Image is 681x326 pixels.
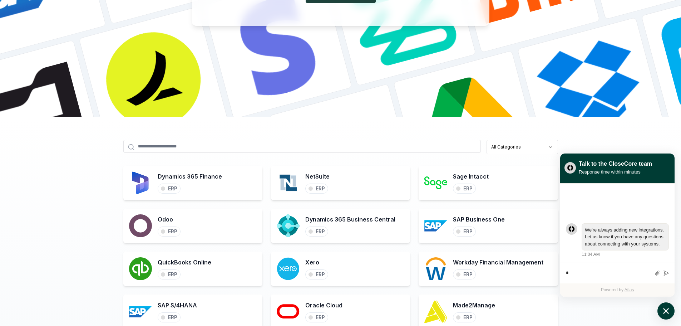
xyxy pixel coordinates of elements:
[168,314,177,321] div: ERP
[158,215,181,224] h3: Odoo
[158,172,222,181] h3: Dynamics 365 Finance
[316,314,325,321] div: ERP
[585,227,666,248] div: atlas-message-text
[566,267,669,280] div: atlas-composer
[560,154,675,297] div: atlas-window
[316,271,325,278] div: ERP
[305,172,330,181] h3: NetSuite
[316,228,325,235] div: ERP
[453,258,543,267] h3: Workday Financial Management
[424,171,447,194] img: Sage Intacct logo
[129,171,152,194] img: Dynamics 365 Finance logo
[168,271,177,278] div: ERP
[560,184,675,297] div: atlas-ticket
[566,223,669,258] div: atlas-message
[453,172,489,181] h3: Sage Intacct
[582,251,600,258] div: 11:04 AM
[316,185,325,192] div: ERP
[158,301,197,310] h3: SAP S/4HANA
[566,223,577,235] div: atlas-message-author-avatar
[158,258,211,267] h3: QuickBooks Online
[582,223,669,258] div: Thursday, September 11, 11:04 AM
[453,301,495,310] h3: Made2Manage
[463,314,473,321] div: ERP
[129,257,152,280] img: QuickBooks Online logo
[277,171,300,194] img: NetSuite logo
[463,271,473,278] div: ERP
[129,300,152,323] img: SAP S/4HANA logo
[579,160,652,168] div: Talk to the CloseCore team
[564,162,576,174] img: yblje5SQxOoZuw2TcITt_icon.png
[579,168,652,176] div: Response time within minutes
[305,258,328,267] h3: Xero
[625,287,634,292] a: Atlas
[453,215,505,224] h3: SAP Business One
[277,214,300,237] img: Dynamics 365 Business Central logo
[305,215,395,224] h3: Dynamics 365 Business Central
[129,214,152,237] img: Odoo logo
[463,185,473,192] div: ERP
[168,185,177,192] div: ERP
[424,257,447,280] img: Workday Financial Management logo
[463,228,473,235] div: ERP
[277,257,300,280] img: Xero logo
[657,302,675,320] button: atlas-launcher
[655,270,660,276] button: Attach files by clicking or dropping files here
[582,223,669,251] div: atlas-message-bubble
[560,283,675,297] div: Powered by
[168,228,177,235] div: ERP
[424,214,447,237] img: SAP Business One logo
[277,300,300,323] img: Oracle Cloud logo
[424,300,447,323] img: Made2Manage logo
[305,301,342,310] h3: Oracle Cloud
